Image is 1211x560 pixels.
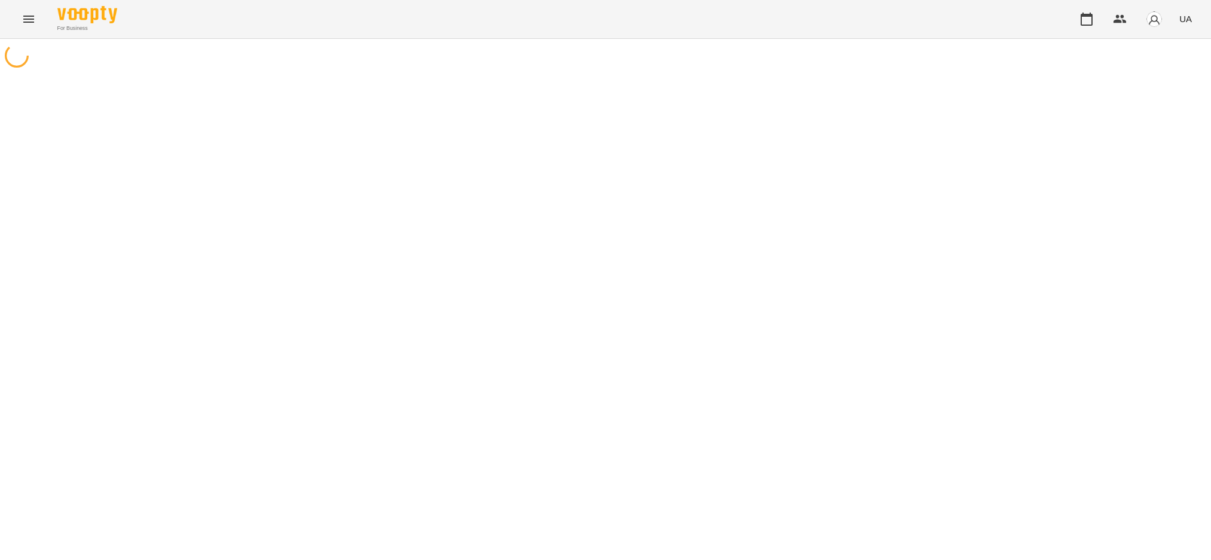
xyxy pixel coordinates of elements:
span: For Business [57,25,117,32]
button: UA [1175,8,1197,30]
span: UA [1179,13,1192,25]
img: avatar_s.png [1146,11,1163,28]
img: Voopty Logo [57,6,117,23]
button: Menu [14,5,43,34]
